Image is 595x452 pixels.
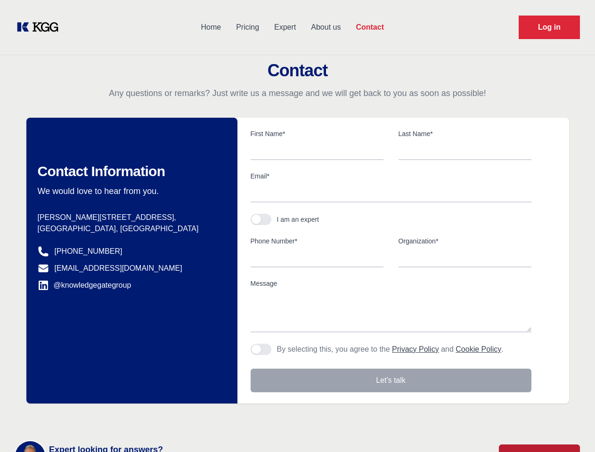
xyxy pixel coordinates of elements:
label: First Name* [251,129,383,138]
p: By selecting this, you agree to the and . [277,344,504,355]
a: [PHONE_NUMBER] [55,246,122,257]
a: KOL Knowledge Platform: Talk to Key External Experts (KEE) [15,20,66,35]
a: Contact [348,15,391,40]
p: We would love to hear from you. [38,186,222,197]
label: Organization* [399,236,531,246]
div: I am an expert [277,215,319,224]
button: Let's talk [251,369,531,392]
a: Cookie Policy [456,345,501,353]
label: Last Name* [399,129,531,138]
a: Pricing [228,15,267,40]
label: Message [251,279,531,288]
p: [GEOGRAPHIC_DATA], [GEOGRAPHIC_DATA] [38,223,222,234]
a: About us [303,15,348,40]
a: @knowledgegategroup [38,280,131,291]
h2: Contact [11,61,584,80]
a: [EMAIL_ADDRESS][DOMAIN_NAME] [55,263,182,274]
label: Phone Number* [251,236,383,246]
a: Privacy Policy [392,345,439,353]
label: Email* [251,171,531,181]
h2: Contact Information [38,163,222,180]
iframe: Chat Widget [548,407,595,452]
p: Any questions or remarks? Just write us a message and we will get back to you as soon as possible! [11,88,584,99]
a: Home [193,15,228,40]
p: [PERSON_NAME][STREET_ADDRESS], [38,212,222,223]
a: Expert [267,15,303,40]
a: Request Demo [519,16,580,39]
